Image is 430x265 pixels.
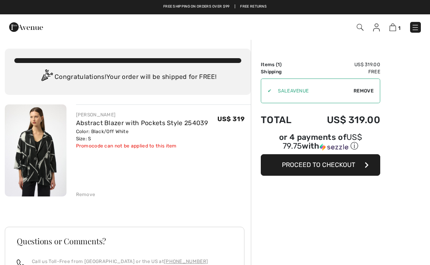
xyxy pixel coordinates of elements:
[17,237,233,245] h3: Questions or Comments?
[76,128,208,142] div: Color: Black/Off White Size: S
[261,133,380,154] div: or 4 payments ofUS$ 79.75withSezzle Click to learn more about Sezzle
[261,133,380,151] div: or 4 payments of with
[283,132,362,151] span: US$ 79.75
[357,24,364,31] img: Search
[76,142,208,149] div: Promocode can not be applied to this item
[39,69,55,85] img: Congratulation2.svg
[389,22,401,32] a: 1
[398,25,401,31] span: 1
[305,61,380,68] td: US$ 319.00
[9,23,43,30] a: 1ère Avenue
[278,62,280,67] span: 1
[164,259,208,264] a: [PHONE_NUMBER]
[9,19,43,35] img: 1ère Avenue
[76,191,96,198] div: Remove
[261,61,305,68] td: Items ( )
[320,143,348,151] img: Sezzle
[240,4,267,10] a: Free Returns
[163,4,230,10] a: Free shipping on orders over $99
[389,24,396,31] img: Shopping Bag
[373,24,380,31] img: My Info
[354,87,373,94] span: Remove
[76,119,208,127] a: Abstract Blazer with Pockets Style 254039
[411,24,419,31] img: Menu
[305,106,380,133] td: US$ 319.00
[14,69,241,85] div: Congratulations! Your order will be shipped for FREE!
[32,258,208,265] p: Call us Toll-Free from [GEOGRAPHIC_DATA] or the US at
[305,68,380,75] td: Free
[261,106,305,133] td: Total
[5,104,66,196] img: Abstract Blazer with Pockets Style 254039
[261,87,272,94] div: ✔
[272,79,354,103] input: Promo code
[282,161,355,169] span: Proceed to Checkout
[261,68,305,75] td: Shipping
[261,154,380,176] button: Proceed to Checkout
[76,111,208,118] div: [PERSON_NAME]
[217,115,244,123] span: US$ 319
